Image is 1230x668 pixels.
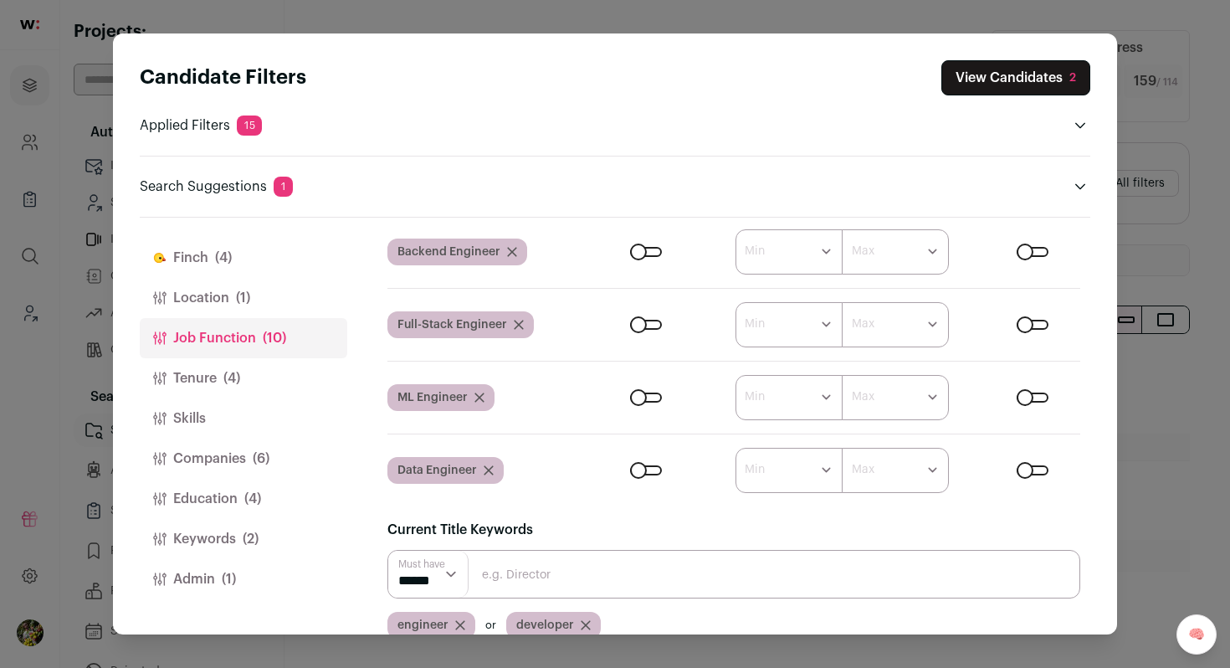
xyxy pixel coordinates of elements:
button: Close search preferences [941,60,1090,95]
button: Open applied filters [1070,116,1090,136]
label: Min [745,243,765,259]
span: (1) [222,569,236,589]
button: Finch(4) [140,238,347,278]
span: (10) [263,328,286,348]
span: engineer [397,617,448,634]
button: Skills [140,398,347,439]
span: (1) [236,288,250,308]
input: e.g. Director [387,550,1080,599]
label: Current Title Keywords [387,520,533,540]
span: Data Engineer [397,462,477,479]
a: 🧠 [1176,614,1217,655]
p: Search Suggestions [140,177,293,197]
label: Min [745,461,765,478]
div: 2 [1069,69,1076,86]
span: (6) [253,449,269,469]
span: (4) [244,489,261,509]
button: Education(4) [140,479,347,519]
span: ML Engineer [397,389,468,406]
span: Backend Engineer [397,244,500,260]
strong: Candidate Filters [140,68,306,88]
label: Min [745,388,765,405]
span: developer [516,617,574,634]
span: (4) [223,368,240,388]
label: Max [852,316,874,332]
label: Max [852,243,874,259]
span: Full-Stack Engineer [397,316,507,333]
button: Job Function(10) [140,318,347,358]
button: Tenure(4) [140,358,347,398]
button: Companies(6) [140,439,347,479]
label: Min [745,316,765,332]
label: Max [852,388,874,405]
button: Keywords(2) [140,519,347,559]
span: (2) [243,529,259,549]
p: Applied Filters [140,116,262,136]
button: Admin(1) [140,559,347,599]
span: (4) [215,248,232,268]
label: Max [852,461,874,478]
button: Location(1) [140,278,347,318]
span: 15 [237,116,262,136]
span: 1 [274,177,293,197]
